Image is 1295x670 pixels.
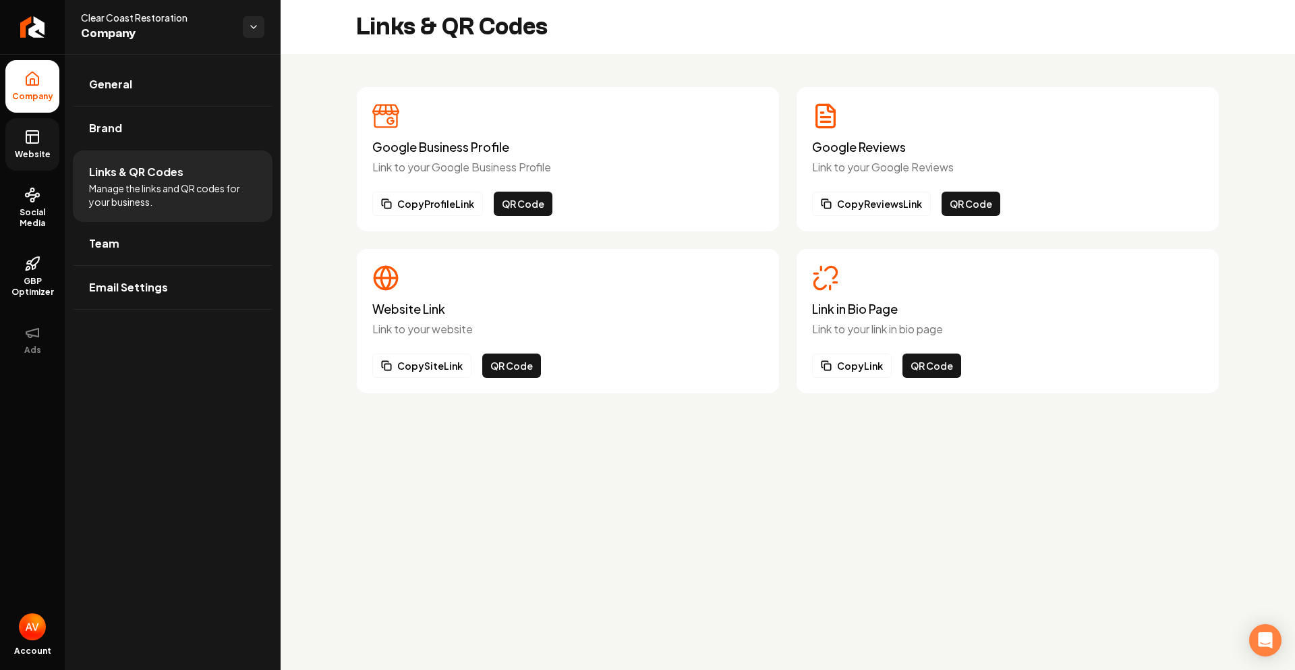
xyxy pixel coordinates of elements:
[73,222,272,265] a: Team
[372,192,483,216] button: CopyProfileLink
[812,302,1203,316] h3: Link in Bio Page
[9,149,56,160] span: Website
[19,613,46,640] button: Open user button
[494,192,552,216] button: QR Code
[812,140,1203,154] h3: Google Reviews
[19,345,47,356] span: Ads
[5,118,59,171] a: Website
[372,302,764,316] h3: Website Link
[73,266,272,309] a: Email Settings
[812,192,931,216] button: CopyReviewsLink
[372,159,764,175] p: Link to your Google Business Profile
[81,24,232,43] span: Company
[372,140,764,154] h3: Google Business Profile
[5,176,59,240] a: Social Media
[812,321,1203,337] p: Link to your link in bio page
[7,91,59,102] span: Company
[942,192,1000,216] button: QR Code
[5,245,59,308] a: GBP Optimizer
[89,164,183,180] span: Links & QR Codes
[73,63,272,106] a: General
[372,321,764,337] p: Link to your website
[14,646,51,657] span: Account
[812,159,1203,175] p: Link to your Google Reviews
[89,182,256,208] span: Manage the links and QR codes for your business.
[89,120,122,136] span: Brand
[812,354,892,378] button: CopyLink
[73,107,272,150] a: Brand
[5,207,59,229] span: Social Media
[89,235,119,252] span: Team
[89,76,132,92] span: General
[372,354,471,378] button: CopySiteLink
[902,354,961,378] button: QR Code
[5,314,59,366] button: Ads
[5,276,59,298] span: GBP Optimizer
[1249,624,1282,657] div: Open Intercom Messenger
[19,613,46,640] img: Ana Villa
[81,11,232,24] span: Clear Coast Restoration
[356,13,548,40] h2: Links & QR Codes
[20,16,45,38] img: Rebolt Logo
[482,354,541,378] button: QR Code
[89,279,168,296] span: Email Settings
